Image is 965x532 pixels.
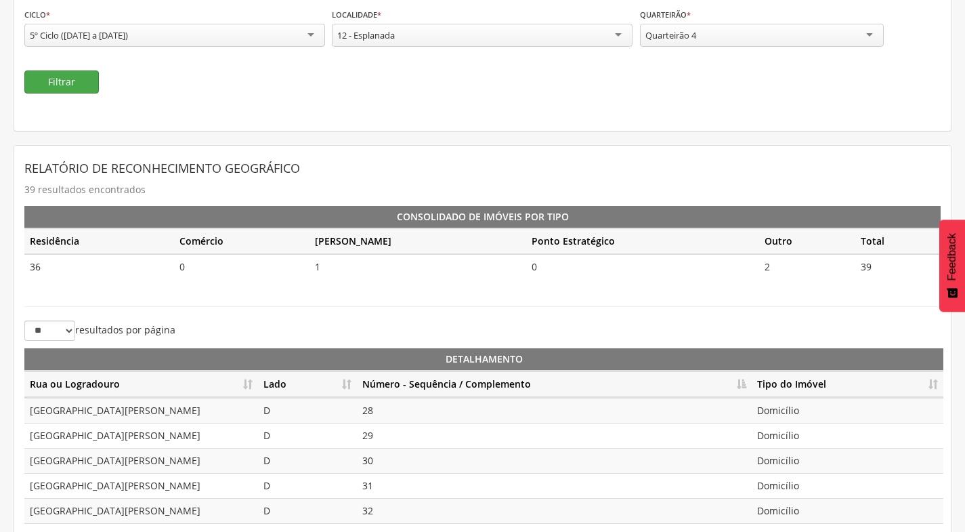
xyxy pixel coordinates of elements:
td: Domicílio [752,423,943,448]
td: D [258,473,357,498]
td: [GEOGRAPHIC_DATA][PERSON_NAME] [24,448,258,473]
td: 36 [24,254,174,279]
td: [GEOGRAPHIC_DATA][PERSON_NAME] [24,398,258,423]
td: Domicílio [752,498,943,523]
select: resultados por página [24,321,75,341]
th: Rua ou Logradouro: Ordenar colunas de forma ascendente [24,371,258,398]
header: Relatório de Reconhecimento Geográfico [24,156,941,180]
th: Ponto Estratégico [526,228,759,254]
label: Quarteirão [640,9,691,20]
td: Domicílio [752,448,943,473]
label: Ciclo [24,9,50,20]
td: 1 [309,254,526,279]
td: [GEOGRAPHIC_DATA][PERSON_NAME] [24,473,258,498]
th: Número - Sequência / Complemento: Ordenar colunas de forma descendente [357,371,752,398]
td: 30 [357,448,752,473]
div: Quarteirão 4 [645,29,696,41]
label: Localidade [332,9,381,20]
label: resultados por página [24,321,175,341]
td: 32 [357,498,752,523]
td: D [258,448,357,473]
div: 5º Ciclo ([DATE] a [DATE]) [30,29,128,41]
button: Filtrar [24,70,99,94]
div: 12 - Esplanada [337,29,395,41]
td: [GEOGRAPHIC_DATA][PERSON_NAME] [24,423,258,448]
td: 0 [526,254,759,279]
th: Consolidado de Imóveis por Tipo [24,206,941,228]
th: Detalhamento [24,348,943,371]
button: Feedback - Mostrar pesquisa [939,220,965,312]
td: 28 [357,398,752,423]
td: D [258,423,357,448]
td: D [258,498,357,523]
td: D [258,398,357,423]
span: Feedback [946,233,958,281]
td: 31 [357,473,752,498]
td: [GEOGRAPHIC_DATA][PERSON_NAME] [24,498,258,523]
th: [PERSON_NAME] [309,228,526,254]
th: Residência [24,228,174,254]
td: 2 [759,254,855,279]
th: Tipo do Imóvel: Ordenar colunas de forma ascendente [752,371,943,398]
td: Domicílio [752,398,943,423]
p: 39 resultados encontrados [24,180,941,199]
th: Outro [759,228,855,254]
td: 39 [855,254,941,279]
th: Lado: Ordenar colunas de forma ascendente [258,371,357,398]
td: 0 [174,254,310,279]
th: Comércio [174,228,310,254]
th: Total [855,228,941,254]
td: Domicílio [752,473,943,498]
td: 29 [357,423,752,448]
